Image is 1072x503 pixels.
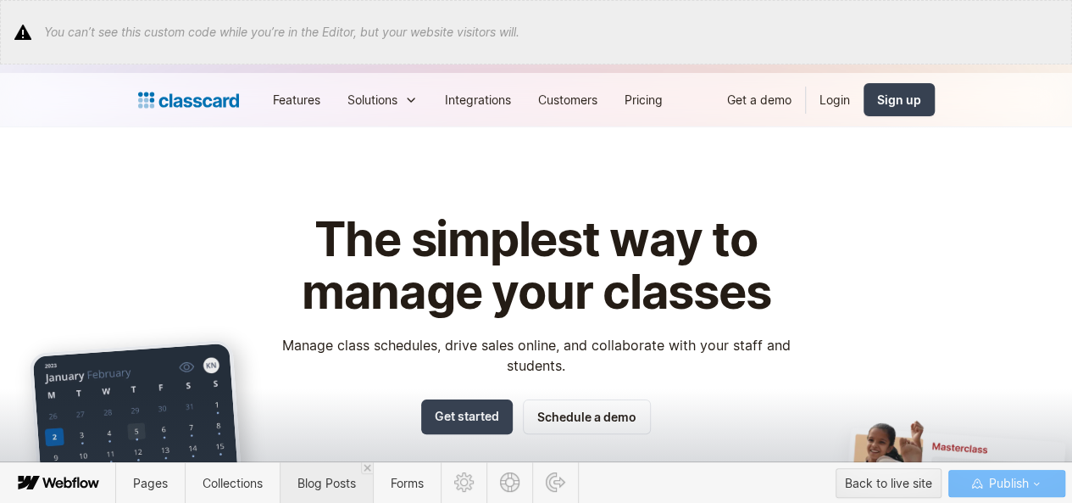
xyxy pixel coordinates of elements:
[391,476,424,490] span: Forms
[836,468,941,498] button: Back to live site
[611,81,676,119] a: Pricing
[948,470,1065,497] button: Publish
[133,476,168,490] span: Pages
[864,83,935,116] a: Sign up
[267,214,805,318] h1: The simplest way to manage your classes
[806,81,864,119] a: Login
[431,81,525,119] a: Integrations
[845,471,932,496] div: Back to live site
[203,476,263,490] span: Collections
[334,81,431,119] div: Solutions
[361,462,373,474] a: Close 'Blog Posts' tab
[347,91,397,109] div: Solutions
[525,81,611,119] a: Customers
[297,476,356,490] span: Blog Posts
[985,471,1028,496] span: Publish
[714,81,805,119] a: Get a demo
[877,91,921,109] div: Sign up
[138,88,239,112] a: home
[259,81,334,119] a: Features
